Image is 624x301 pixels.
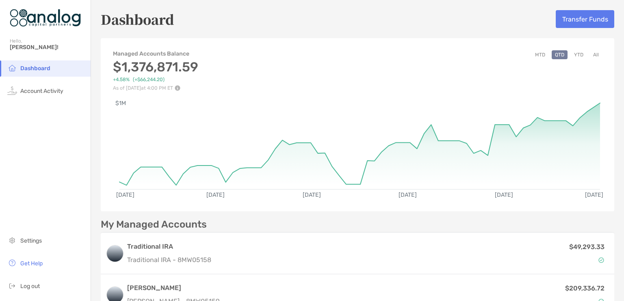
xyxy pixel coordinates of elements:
img: get-help icon [7,258,17,268]
span: Log out [20,283,40,290]
span: [PERSON_NAME]! [10,44,86,51]
button: MTD [532,50,548,59]
img: logout icon [7,281,17,290]
button: All [590,50,602,59]
span: +4.58% [113,77,130,83]
text: [DATE] [303,191,321,198]
h4: Managed Accounts Balance [113,50,198,57]
text: [DATE] [399,191,417,198]
img: Zoe Logo [10,3,81,32]
p: As of [DATE] at 4:00 PM ET [113,85,198,91]
span: Settings [20,237,42,244]
img: Account Status icon [598,257,604,263]
span: Get Help [20,260,43,267]
text: [DATE] [116,191,134,198]
p: $209,336.72 [565,283,604,293]
text: [DATE] [585,191,603,198]
button: YTD [571,50,587,59]
text: [DATE] [495,191,513,198]
button: QTD [552,50,568,59]
img: settings icon [7,235,17,245]
text: $1M [115,100,126,107]
text: [DATE] [206,191,225,198]
img: Performance Info [175,85,180,91]
p: My Managed Accounts [101,219,207,230]
img: household icon [7,63,17,73]
p: $49,293.33 [569,242,604,252]
p: Traditional IRA - 8MW05158 [127,255,211,265]
h5: Dashboard [101,10,174,28]
img: activity icon [7,86,17,95]
span: Dashboard [20,65,50,72]
button: Transfer Funds [556,10,614,28]
h3: [PERSON_NAME] [127,283,219,293]
img: logo account [107,245,123,262]
h3: $1,376,871.59 [113,59,198,75]
h3: Traditional IRA [127,242,211,252]
span: ( +$66,244.20 ) [133,77,165,83]
span: Account Activity [20,88,63,95]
